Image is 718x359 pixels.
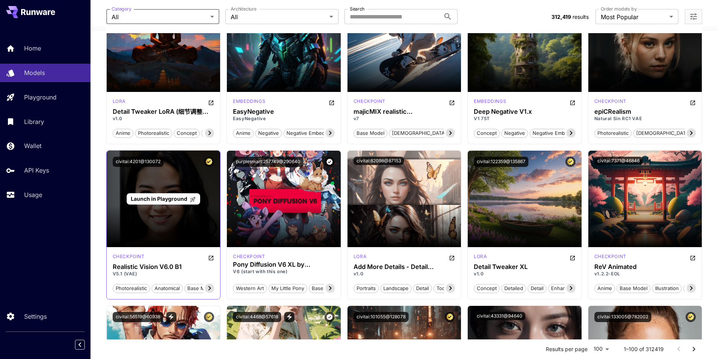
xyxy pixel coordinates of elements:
p: v1.0 [474,270,576,277]
p: embeddings [233,98,265,105]
span: anime [233,130,253,137]
div: Detail Tweaker XL [474,263,576,270]
button: Collapse sidebar [75,340,85,350]
div: majicMIX realistic 麦橘写实 [354,108,455,115]
button: civitai:122359@135867 [474,157,528,167]
p: checkpoint [233,253,265,260]
button: civitai:7371@46846 [594,157,643,165]
div: SD 1.5 [474,98,506,107]
button: photorealistic [135,128,172,138]
h3: EasyNegative [233,108,335,115]
span: base model [185,285,218,292]
span: landscape [381,285,411,292]
button: civitai:4201@130072 [113,157,164,167]
button: civitai:56519@60938 [113,312,163,322]
button: concept [474,128,500,138]
span: enhancer [548,285,576,292]
label: Search [350,6,364,12]
p: v7 [354,115,455,122]
button: enhancer [548,283,576,293]
h3: epiCRealism [594,108,696,115]
div: Collapse sidebar [81,338,90,351]
div: 100 [591,344,612,354]
p: 1–100 of 312419 [624,345,664,353]
p: checkpoint [594,253,626,260]
span: anatomical [152,285,182,292]
a: Launch in Playground [127,193,200,205]
span: detail [413,285,432,292]
span: detailed [202,130,226,137]
span: All [231,12,326,21]
p: v1.0 [113,115,214,122]
button: western art [233,283,267,293]
p: Playground [24,93,57,102]
div: Add More Details - Detail Enhancer / Tweaker (细节调整) LoRA [354,263,455,270]
button: Open in CivitAI [449,253,455,262]
button: portraits [354,283,379,293]
button: Open in CivitAI [449,98,455,107]
div: SD 1.5 [594,98,626,107]
span: negative embedding [530,130,584,137]
span: base model [354,130,387,137]
span: illustration [652,285,681,292]
button: landscape [380,283,412,293]
button: cartoon [683,283,708,293]
label: Order models by [601,6,637,12]
span: negative [256,130,282,137]
h3: Realistic Vision V6.0 B1 [113,263,214,270]
p: lora [113,98,126,105]
button: [DEMOGRAPHIC_DATA] [633,128,694,138]
label: Category [112,6,132,12]
p: v1.2.2-EOL [594,270,696,277]
button: Open in CivitAI [208,98,214,107]
span: my little pony [269,285,307,292]
button: civitai:82098@87153 [354,157,404,165]
button: civitai:43331@94640 [474,312,525,320]
button: [DEMOGRAPHIC_DATA] [389,128,450,138]
p: checkpoint [594,98,626,105]
span: base model [309,285,342,292]
button: Certified Model – Vetted for best performance and includes a commercial license. [445,312,455,322]
button: detailed [501,283,526,293]
button: Open in CivitAI [690,253,696,262]
p: lora [354,253,366,260]
p: Home [24,44,41,53]
div: SD 1.5 [113,253,145,262]
p: Wallet [24,141,41,150]
button: illustration [652,283,682,293]
div: SD 1.5 [594,253,626,262]
button: concept [474,283,500,293]
button: Open in CivitAI [208,253,214,262]
span: photorealistic [135,130,172,137]
button: Open more filters [689,12,698,21]
p: lora [474,253,487,260]
p: Models [24,68,45,77]
button: detail [413,283,432,293]
span: Most Popular [601,12,666,21]
button: base model [309,283,343,293]
span: All [112,12,207,21]
span: [DEMOGRAPHIC_DATA] [634,130,694,137]
button: Verified working [325,157,335,167]
span: 312,419 [551,14,571,20]
p: Results per page [546,345,588,353]
p: EasyNegative [233,115,335,122]
h3: Deep Negative V1.x [474,108,576,115]
button: civitai:101055@128078 [354,312,409,322]
h3: majicMIX realistic [PERSON_NAME]写实 [354,108,455,115]
button: negative [501,128,528,138]
span: anime [595,285,615,292]
div: SDXL 1.0 [474,253,487,262]
span: photorealistic [113,285,150,292]
div: SD 1.5 [354,98,386,107]
button: detail [528,283,547,293]
span: cartoon [684,285,708,292]
h3: Pony Diffusion V6 XL by PurpleSmart [233,261,335,268]
span: Launch in Playground [131,196,187,202]
button: View trigger words [284,312,294,322]
p: checkpoint [354,98,386,105]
